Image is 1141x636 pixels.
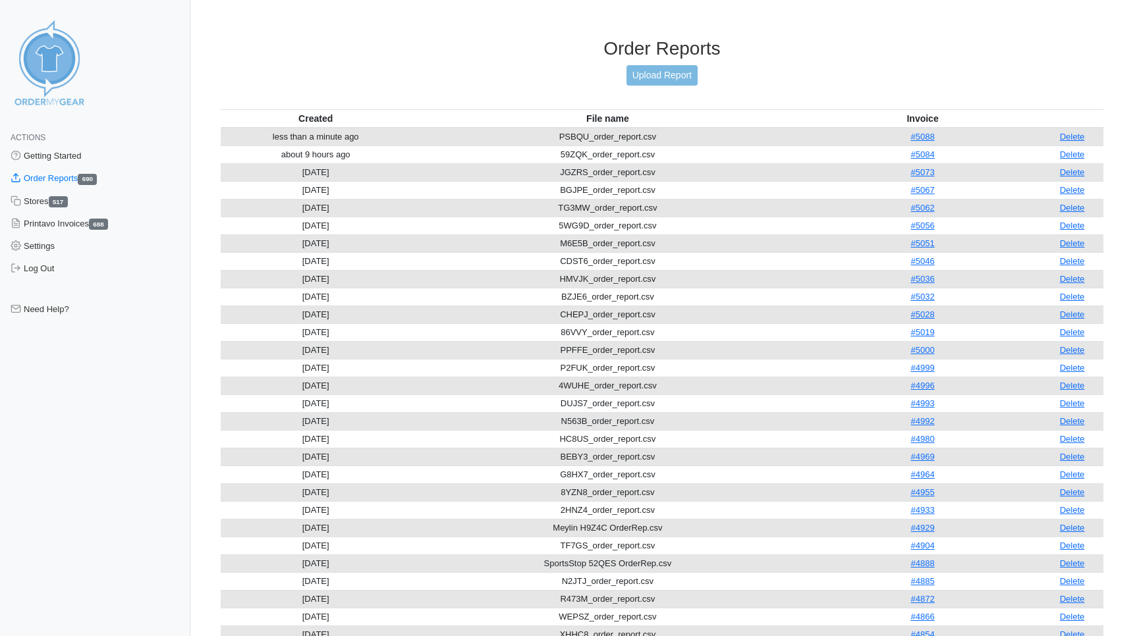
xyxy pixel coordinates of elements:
a: #4872 [910,594,934,604]
a: Delete [1060,292,1085,302]
td: [DATE] [221,234,411,252]
a: Delete [1060,434,1085,444]
td: 86VVY_order_report.csv [411,323,804,341]
td: G8HX7_order_report.csv [411,465,804,483]
td: [DATE] [221,305,411,323]
td: [DATE] [221,519,411,537]
a: #4980 [910,434,934,444]
td: HMVJK_order_report.csv [411,270,804,288]
td: [DATE] [221,270,411,288]
a: #5062 [910,203,934,213]
a: Delete [1060,381,1085,390]
a: Delete [1060,469,1085,479]
span: Actions [11,133,45,142]
td: 8YZN8_order_report.csv [411,483,804,501]
a: Delete [1060,487,1085,497]
td: [DATE] [221,483,411,501]
a: #5073 [910,167,934,177]
td: BEBY3_order_report.csv [411,448,804,465]
a: Delete [1060,149,1085,159]
td: 4WUHE_order_report.csv [411,377,804,394]
td: BGJPE_order_report.csv [411,181,804,199]
a: Delete [1060,203,1085,213]
td: WEPSZ_order_report.csv [411,608,804,625]
td: DUJS7_order_report.csv [411,394,804,412]
a: Delete [1060,167,1085,177]
td: [DATE] [221,394,411,412]
a: #4885 [910,576,934,586]
td: PPFFE_order_report.csv [411,341,804,359]
a: #4955 [910,487,934,497]
td: [DATE] [221,377,411,394]
a: #4996 [910,381,934,390]
a: #5000 [910,345,934,355]
td: CDST6_order_report.csv [411,252,804,270]
td: [DATE] [221,252,411,270]
td: Meylin H9Z4C OrderRep.csv [411,519,804,537]
a: Upload Report [626,65,698,86]
td: [DATE] [221,199,411,217]
a: Delete [1060,345,1085,355]
a: #4866 [910,612,934,622]
a: #5032 [910,292,934,302]
td: 5WG9D_order_report.csv [411,217,804,234]
td: [DATE] [221,537,411,554]
a: #5056 [910,221,934,230]
td: BZJE6_order_report.csv [411,288,804,305]
td: JGZRS_order_report.csv [411,163,804,181]
td: [DATE] [221,448,411,465]
a: Delete [1060,132,1085,142]
span: 688 [89,219,108,230]
a: Delete [1060,416,1085,426]
a: #5084 [910,149,934,159]
a: #4992 [910,416,934,426]
td: [DATE] [221,323,411,341]
span: 517 [49,196,68,207]
a: Delete [1060,576,1085,586]
td: about 9 hours ago [221,146,411,163]
a: Delete [1060,363,1085,373]
td: R473M_order_report.csv [411,590,804,608]
td: PSBQU_order_report.csv [411,128,804,146]
a: #5028 [910,309,934,319]
td: [DATE] [221,430,411,448]
td: N563B_order_report.csv [411,412,804,430]
th: Invoice [804,109,1041,128]
a: #5036 [910,274,934,284]
a: Delete [1060,505,1085,515]
a: #4888 [910,558,934,568]
a: Delete [1060,185,1085,195]
a: Delete [1060,558,1085,568]
td: [DATE] [221,412,411,430]
td: [DATE] [221,501,411,519]
td: P2FUK_order_report.csv [411,359,804,377]
a: Delete [1060,256,1085,266]
td: 2HNZ4_order_report.csv [411,501,804,519]
td: TF7GS_order_report.csv [411,537,804,554]
a: #5067 [910,185,934,195]
td: 59ZQK_order_report.csv [411,146,804,163]
a: Delete [1060,612,1085,622]
td: TG3MW_order_report.csv [411,199,804,217]
a: Delete [1060,523,1085,533]
a: #4999 [910,363,934,373]
td: [DATE] [221,608,411,625]
td: N2JTJ_order_report.csv [411,572,804,590]
a: #4964 [910,469,934,479]
a: #4969 [910,452,934,462]
a: Delete [1060,238,1085,248]
a: Delete [1060,274,1085,284]
td: CHEPJ_order_report.csv [411,305,804,323]
td: [DATE] [221,163,411,181]
a: #4993 [910,398,934,408]
td: [DATE] [221,288,411,305]
a: #4929 [910,523,934,533]
td: less than a minute ago [221,128,411,146]
td: [DATE] [221,465,411,483]
td: [DATE] [221,341,411,359]
th: Created [221,109,411,128]
td: [DATE] [221,181,411,199]
a: Delete [1060,309,1085,319]
a: Delete [1060,398,1085,408]
a: #5088 [910,132,934,142]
